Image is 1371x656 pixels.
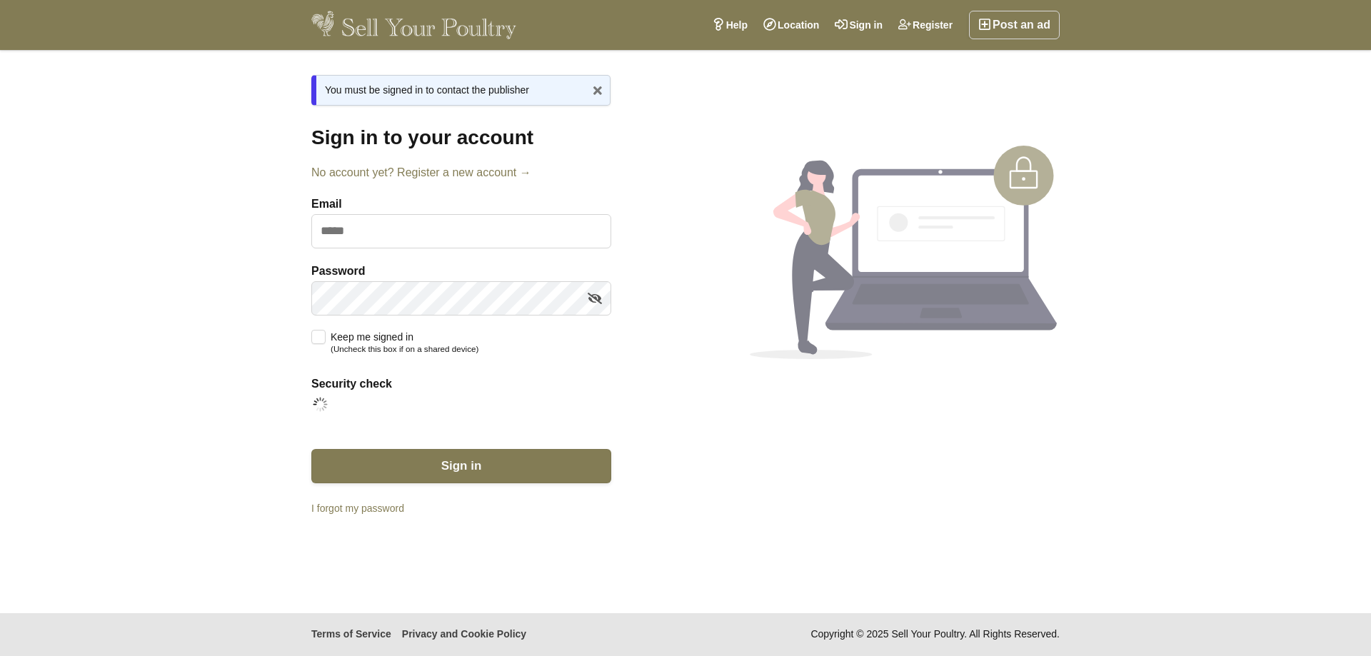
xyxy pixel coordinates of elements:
img: Sell Your Poultry [311,11,516,39]
a: Register [890,11,960,39]
a: Show/hide password [584,288,606,309]
a: Privacy and Cookie Policy [402,627,526,640]
label: Keep me signed in [311,330,478,355]
a: Location [755,11,827,39]
h1: Sign in to your account [311,126,611,150]
span: Sign in [441,459,482,473]
a: x [587,79,608,101]
label: Password [311,263,611,280]
a: Help [704,11,755,39]
a: I forgot my password [311,501,611,516]
small: (Uncheck this box if on a shared device) [331,344,478,353]
a: Post an ad [969,11,1060,39]
span: Copyright © 2025 Sell Your Poultry. All Rights Reserved. [810,627,1060,646]
a: Terms of Service [311,627,391,640]
a: No account yet? Register a new account → [311,164,611,181]
a: Sign in [827,11,890,39]
label: Security check [311,375,611,393]
button: Sign in [311,449,611,483]
div: You must be signed in to contact the publisher [311,75,611,106]
label: Email [311,196,611,213]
